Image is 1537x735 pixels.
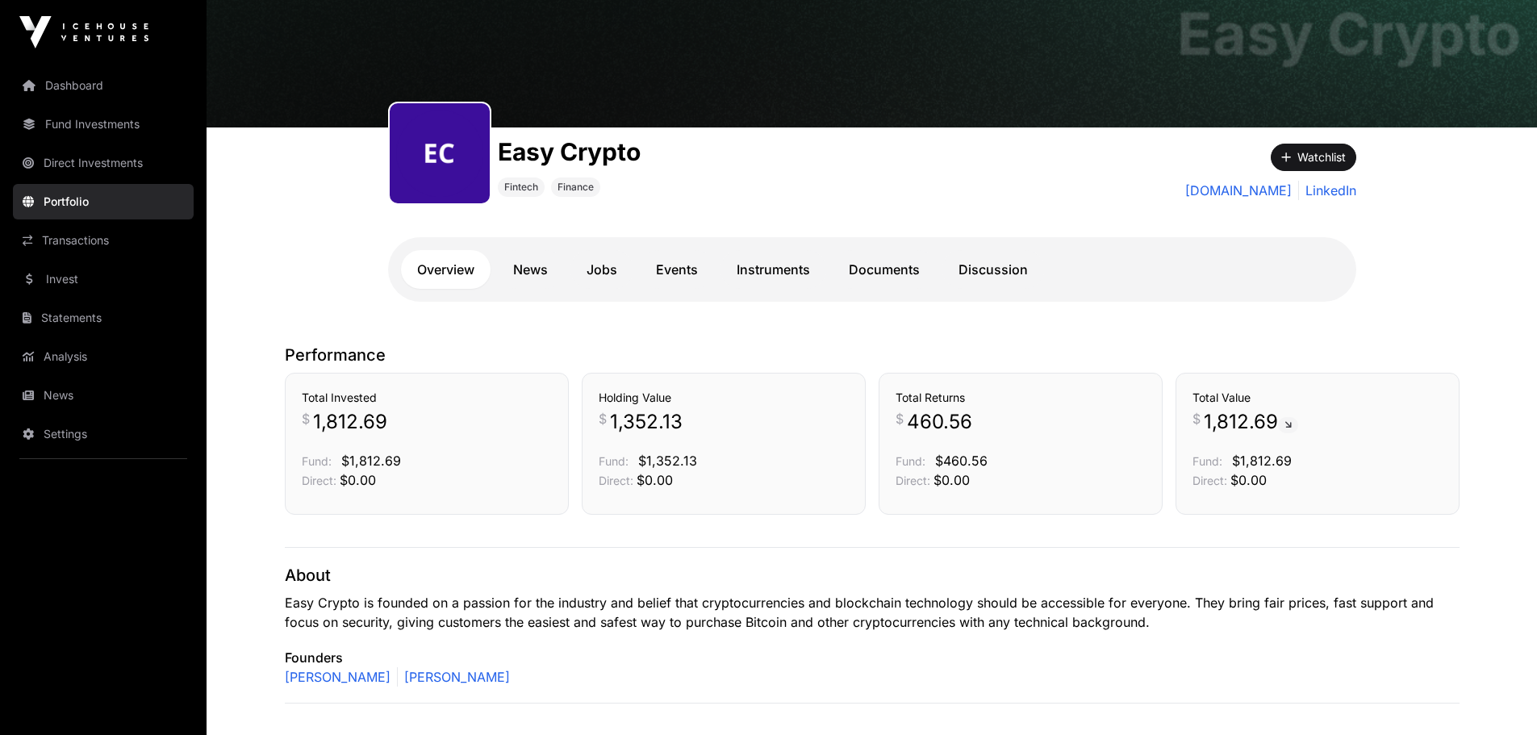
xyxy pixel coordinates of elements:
[1298,181,1356,200] a: LinkedIn
[1185,181,1292,200] a: [DOMAIN_NAME]
[896,454,925,468] span: Fund:
[498,137,641,166] h1: Easy Crypto
[285,667,391,687] a: [PERSON_NAME]
[285,564,1460,587] p: About
[599,474,633,487] span: Direct:
[13,106,194,142] a: Fund Investments
[13,145,194,181] a: Direct Investments
[302,474,336,487] span: Direct:
[340,472,376,488] span: $0.00
[19,16,148,48] img: Icehouse Ventures Logo
[599,409,607,428] span: $
[935,453,988,469] span: $460.56
[599,454,629,468] span: Fund:
[13,339,194,374] a: Analysis
[1232,453,1292,469] span: $1,812.69
[13,378,194,413] a: News
[896,390,1146,406] h3: Total Returns
[907,409,972,435] span: 460.56
[285,593,1460,632] p: Easy Crypto is founded on a passion for the industry and belief that cryptocurrencies and blockch...
[13,261,194,297] a: Invest
[285,648,1460,667] p: Founders
[1271,144,1356,171] button: Watchlist
[1204,409,1298,435] span: 1,812.69
[13,184,194,219] a: Portfolio
[833,250,936,289] a: Documents
[558,181,594,194] span: Finance
[720,250,826,289] a: Instruments
[397,667,510,687] a: [PERSON_NAME]
[638,453,697,469] span: $1,352.13
[637,472,673,488] span: $0.00
[1192,454,1222,468] span: Fund:
[313,409,387,435] span: 1,812.69
[570,250,633,289] a: Jobs
[302,454,332,468] span: Fund:
[599,390,849,406] h3: Holding Value
[497,250,564,289] a: News
[1177,5,1521,63] h1: Easy Crypto
[13,223,194,258] a: Transactions
[1456,658,1537,735] iframe: Chat Widget
[285,344,1460,366] p: Performance
[896,409,904,428] span: $
[401,250,1343,289] nav: Tabs
[401,250,491,289] a: Overview
[1192,390,1443,406] h3: Total Value
[302,390,552,406] h3: Total Invested
[610,409,683,435] span: 1,352.13
[1192,474,1227,487] span: Direct:
[896,474,930,487] span: Direct:
[640,250,714,289] a: Events
[13,68,194,103] a: Dashboard
[1230,472,1267,488] span: $0.00
[13,300,194,336] a: Statements
[933,472,970,488] span: $0.00
[942,250,1044,289] a: Discussion
[13,416,194,452] a: Settings
[504,181,538,194] span: Fintech
[341,453,401,469] span: $1,812.69
[1192,409,1201,428] span: $
[302,409,310,428] span: $
[396,110,483,197] img: easy-crypto302.png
